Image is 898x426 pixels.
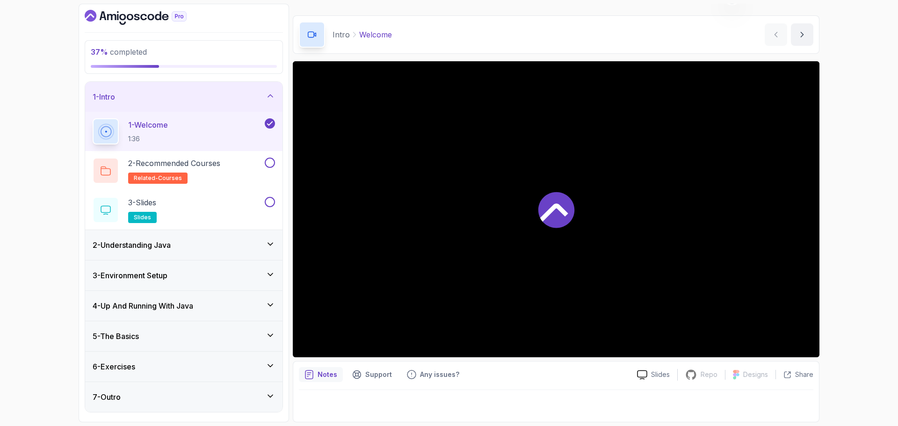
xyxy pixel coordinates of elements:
button: 6-Exercises [85,352,282,382]
span: completed [91,47,147,57]
button: 1-Welcome1:36 [93,118,275,144]
button: 5-The Basics [85,321,282,351]
button: next content [791,23,813,46]
span: slides [134,214,151,221]
p: Repo [701,370,717,379]
button: notes button [299,367,343,382]
p: Intro [333,29,350,40]
p: 3 - Slides [128,197,156,208]
button: Feedback button [401,367,465,382]
button: 4-Up And Running With Java [85,291,282,321]
h3: 4 - Up And Running With Java [93,300,193,311]
p: Any issues? [420,370,459,379]
a: Slides [630,370,677,380]
button: 3-Environment Setup [85,260,282,290]
button: 2-Recommended Coursesrelated-courses [93,158,275,184]
h3: 7 - Outro [93,391,121,403]
p: Share [795,370,813,379]
p: Designs [743,370,768,379]
span: related-courses [134,174,182,182]
p: 1 - Welcome [128,119,168,130]
h3: 2 - Understanding Java [93,239,171,251]
p: Support [365,370,392,379]
p: Slides [651,370,670,379]
p: Welcome [359,29,392,40]
h3: 6 - Exercises [93,361,135,372]
button: 1-Intro [85,82,282,112]
button: previous content [765,23,787,46]
a: Dashboard [85,10,208,25]
span: 37 % [91,47,108,57]
button: 7-Outro [85,382,282,412]
p: Notes [318,370,337,379]
button: Share [775,370,813,379]
button: 3-Slidesslides [93,197,275,223]
h3: 5 - The Basics [93,331,139,342]
p: 1:36 [128,134,168,144]
button: 2-Understanding Java [85,230,282,260]
button: Support button [347,367,398,382]
p: 2 - Recommended Courses [128,158,220,169]
h3: 1 - Intro [93,91,115,102]
h3: 3 - Environment Setup [93,270,167,281]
